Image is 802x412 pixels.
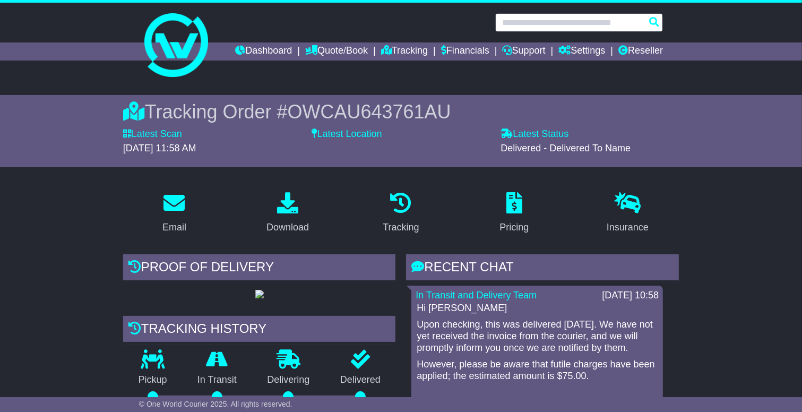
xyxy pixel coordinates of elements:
label: Latest Status [501,128,568,140]
div: Tracking [383,220,419,235]
div: Pricing [499,220,529,235]
a: Tracking [381,42,428,61]
a: Insurance [600,188,656,238]
a: Email [156,188,193,238]
span: Delivered - Delivered To Name [501,143,631,153]
img: GetPodImage [255,290,264,298]
a: Dashboard [235,42,292,61]
div: [DATE] 10:58 [602,290,659,302]
span: © One World Courier 2025. All rights reserved. [139,400,292,408]
div: Tracking history [123,316,396,345]
label: Latest Scan [123,128,182,140]
span: OWCAU643761AU [288,101,451,123]
a: Tracking [376,188,426,238]
div: Tracking Order # [123,100,679,123]
a: Reseller [618,42,663,61]
span: [DATE] 11:58 AM [123,143,196,153]
a: Download [260,188,316,238]
a: Settings [558,42,605,61]
p: Pickup [123,374,182,386]
div: RECENT CHAT [406,254,679,283]
a: Financials [441,42,489,61]
a: In Transit and Delivery Team [416,290,537,301]
p: Delivered [325,374,395,386]
a: Pricing [493,188,536,238]
p: However, please be aware that futile charges have been applied; the estimated amount is $75.00. [417,359,658,382]
label: Latest Location [312,128,382,140]
div: Email [162,220,186,235]
p: In Transit [182,374,252,386]
div: Proof of Delivery [123,254,396,283]
p: Hi [PERSON_NAME] [417,303,658,314]
div: Download [266,220,309,235]
div: Insurance [607,220,649,235]
a: Support [503,42,546,61]
a: Quote/Book [305,42,368,61]
p: Upon checking, this was delivered [DATE]. We have not yet received the invoice from the courier, ... [417,319,658,354]
p: Delivering [252,374,325,386]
